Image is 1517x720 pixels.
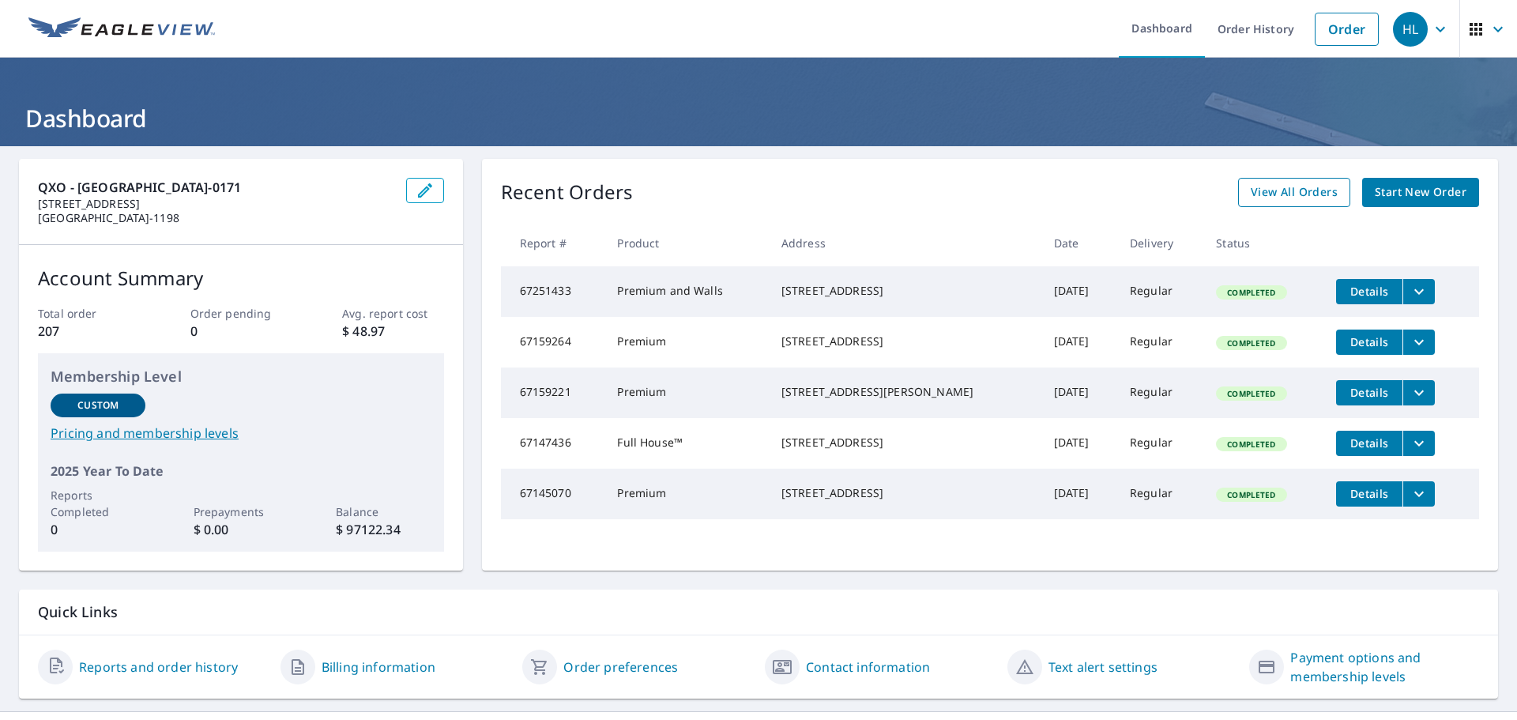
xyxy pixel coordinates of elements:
div: [STREET_ADDRESS] [781,283,1029,299]
td: [DATE] [1041,418,1117,469]
a: Order preferences [563,658,678,677]
td: 67251433 [501,266,605,317]
span: Completed [1218,388,1285,399]
button: detailsBtn-67251433 [1336,279,1402,304]
div: HL [1393,12,1428,47]
td: Regular [1117,368,1203,418]
p: [GEOGRAPHIC_DATA]-1198 [38,211,393,225]
td: [DATE] [1041,266,1117,317]
p: 2025 Year To Date [51,462,431,481]
td: 67147436 [501,418,605,469]
a: Reports and order history [79,658,238,677]
p: Avg. report cost [342,305,443,322]
p: Account Summary [38,264,444,292]
p: Recent Orders [501,178,634,207]
p: Order pending [190,305,292,322]
div: [STREET_ADDRESS] [781,334,1029,349]
span: Details [1346,435,1393,450]
button: filesDropdownBtn-67159221 [1402,380,1435,405]
a: Payment options and membership levels [1290,648,1479,686]
td: Premium [604,368,768,418]
p: Prepayments [194,503,288,520]
span: Details [1346,284,1393,299]
td: Premium and Walls [604,266,768,317]
td: 67159221 [501,368,605,418]
a: Start New Order [1362,178,1479,207]
div: [STREET_ADDRESS] [781,435,1029,450]
p: [STREET_ADDRESS] [38,197,393,211]
p: $ 0.00 [194,520,288,539]
span: Completed [1218,439,1285,450]
p: 0 [51,520,145,539]
td: Premium [604,317,768,368]
button: detailsBtn-67159221 [1336,380,1402,405]
span: Start New Order [1375,183,1466,202]
p: QXO - [GEOGRAPHIC_DATA]-0171 [38,178,393,197]
p: $ 48.97 [342,322,443,341]
span: Details [1346,334,1393,349]
td: Full House™ [604,418,768,469]
p: Membership Level [51,366,431,387]
a: Text alert settings [1048,658,1158,677]
th: Address [769,220,1041,266]
td: [DATE] [1041,368,1117,418]
td: 67145070 [501,469,605,519]
p: 0 [190,322,292,341]
p: $ 97122.34 [336,520,431,539]
td: 67159264 [501,317,605,368]
th: Report # [501,220,605,266]
img: EV Logo [28,17,215,41]
span: Details [1346,385,1393,400]
span: Completed [1218,489,1285,500]
div: [STREET_ADDRESS][PERSON_NAME] [781,384,1029,400]
button: detailsBtn-67145070 [1336,481,1402,507]
td: [DATE] [1041,317,1117,368]
td: Premium [604,469,768,519]
th: Product [604,220,768,266]
span: Completed [1218,337,1285,349]
p: Reports Completed [51,487,145,520]
th: Date [1041,220,1117,266]
div: [STREET_ADDRESS] [781,485,1029,501]
button: detailsBtn-67159264 [1336,330,1402,355]
p: Custom [77,398,119,413]
a: Pricing and membership levels [51,424,431,443]
p: Total order [38,305,139,322]
button: filesDropdownBtn-67251433 [1402,279,1435,304]
button: filesDropdownBtn-67145070 [1402,481,1435,507]
h1: Dashboard [19,102,1498,134]
span: Details [1346,486,1393,501]
a: Contact information [806,658,930,677]
td: Regular [1117,418,1203,469]
a: Billing information [322,658,435,677]
a: Order [1315,13,1379,46]
button: detailsBtn-67147436 [1336,431,1402,456]
td: Regular [1117,317,1203,368]
p: Balance [336,503,431,520]
span: View All Orders [1251,183,1338,202]
td: Regular [1117,469,1203,519]
button: filesDropdownBtn-67147436 [1402,431,1435,456]
th: Status [1203,220,1323,266]
button: filesDropdownBtn-67159264 [1402,330,1435,355]
p: Quick Links [38,602,1479,622]
td: [DATE] [1041,469,1117,519]
th: Delivery [1117,220,1203,266]
p: 207 [38,322,139,341]
span: Completed [1218,287,1285,298]
td: Regular [1117,266,1203,317]
a: View All Orders [1238,178,1350,207]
